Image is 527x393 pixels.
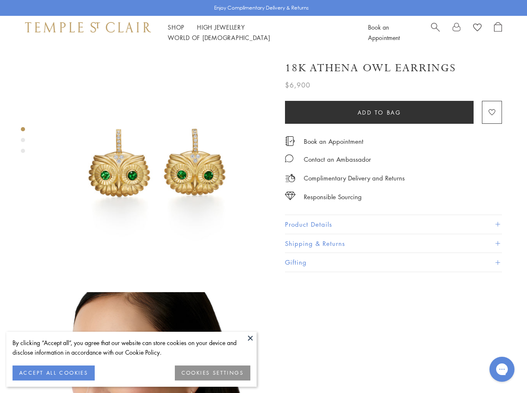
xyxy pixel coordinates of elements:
[304,173,405,183] p: Complimentary Delivery and Returns
[21,125,25,160] div: Product gallery navigation
[285,101,474,124] button: Add to bag
[25,22,151,32] img: Temple St. Clair
[473,22,482,35] a: View Wishlist
[13,365,95,380] button: ACCEPT ALL COOKIES
[494,22,502,43] a: Open Shopping Bag
[485,354,519,385] iframe: Gorgias live chat messenger
[304,192,362,202] div: Responsible Sourcing
[13,338,250,357] div: By clicking “Accept all”, you agree that our website can store cookies on your device and disclos...
[285,192,295,200] img: icon_sourcing.svg
[304,154,371,165] div: Contact an Ambassador
[304,137,363,146] a: Book an Appointment
[285,253,502,272] button: Gifting
[285,173,295,183] img: icon_delivery.svg
[168,33,270,42] a: World of [DEMOGRAPHIC_DATA]World of [DEMOGRAPHIC_DATA]
[214,4,309,12] p: Enjoy Complimentary Delivery & Returns
[285,80,310,90] span: $6,900
[285,61,456,75] h1: 18K Athena Owl Earrings
[285,234,502,253] button: Shipping & Returns
[175,365,250,380] button: COOKIES SETTINGS
[168,23,184,31] a: ShopShop
[285,215,502,234] button: Product Details
[285,154,293,163] img: MessageIcon-01_2.svg
[368,23,400,42] a: Book an Appointment
[358,108,401,117] span: Add to bag
[168,22,349,43] nav: Main navigation
[197,23,245,31] a: High JewelleryHigh Jewellery
[42,49,272,280] img: E36186-OWLTG
[285,136,295,146] img: icon_appointment.svg
[431,22,440,43] a: Search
